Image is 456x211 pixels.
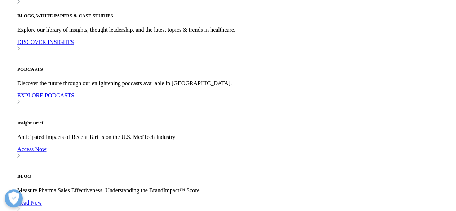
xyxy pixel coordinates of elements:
[17,146,453,159] a: Access Now
[17,39,453,52] a: DISCOVER INSIGHTS
[5,189,23,207] button: Open Preferences
[17,187,453,194] p: Measure Pharma Sales Effectiveness: Understanding the BrandImpact™ Score
[17,173,453,179] h5: BLOG
[17,80,453,87] p: Discover the future through our enlightening podcasts available in [GEOGRAPHIC_DATA].
[17,120,453,126] h5: Insight Brief
[17,13,453,19] h5: BLOGS, WHITE PAPERS & CASE STUDIES
[17,134,453,140] p: Anticipated Impacts of Recent Tariffs on the U.S. MedTech Industry
[17,27,453,33] p: Explore our library of insights, thought leadership, and the latest topics & trends in healthcare.
[17,92,453,105] a: EXPLORE PODCASTS
[17,66,453,72] h5: PODCASTS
